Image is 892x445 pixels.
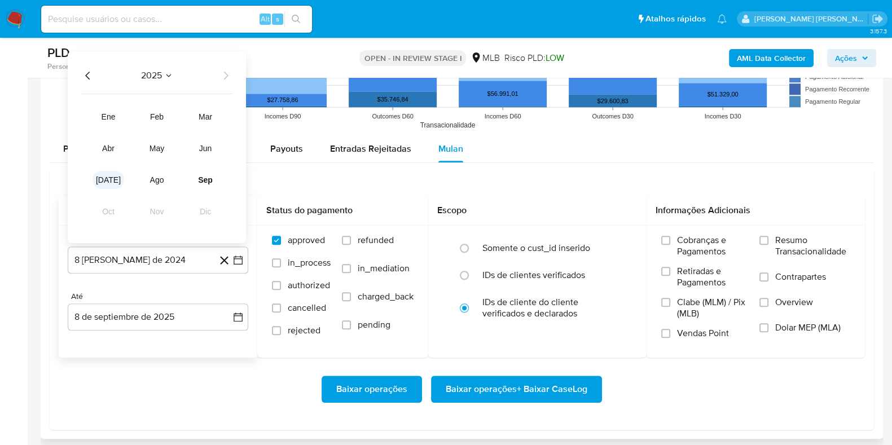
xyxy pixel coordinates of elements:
[869,27,886,36] span: 3.157.3
[737,49,806,67] b: AML Data Collector
[41,12,312,27] input: Pesquise usuários ou casos...
[471,52,499,64] div: MLB
[284,11,307,27] button: search-icon
[754,14,868,24] p: viviane.jdasilva@mercadopago.com.br
[827,49,876,67] button: Ações
[729,49,814,67] button: AML Data Collector
[504,52,564,64] span: Risco PLD:
[645,13,706,25] span: Atalhos rápidos
[717,14,727,24] a: Notificações
[70,49,174,60] span: # blgfcHwGqQRr6iGyjR2yC87b
[872,13,884,25] a: Sair
[47,61,78,72] b: Person ID
[47,43,70,61] b: PLD
[261,14,270,24] span: Alt
[359,50,466,66] p: OPEN - IN REVIEW STAGE I
[276,14,279,24] span: s
[835,49,857,67] span: Ações
[545,51,564,64] span: LOW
